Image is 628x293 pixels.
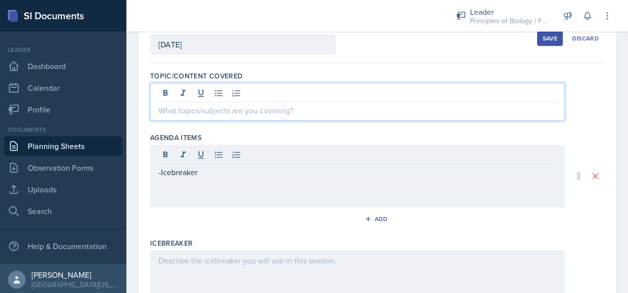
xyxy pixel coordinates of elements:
[4,78,122,98] a: Calendar
[150,71,242,81] label: Topic/Content Covered
[150,238,193,248] label: Icebreaker
[567,31,604,46] button: Discard
[4,136,122,156] a: Planning Sheets
[4,56,122,76] a: Dashboard
[150,133,201,143] label: Agenda items
[361,212,393,226] button: Add
[367,215,388,223] div: Add
[4,125,122,134] div: Documents
[4,201,122,221] a: Search
[543,35,557,42] div: Save
[4,158,122,178] a: Observation Forms
[32,270,118,280] div: [PERSON_NAME]
[4,100,122,119] a: Profile
[537,31,563,46] button: Save
[32,280,118,290] div: [GEOGRAPHIC_DATA][US_STATE]
[4,180,122,199] a: Uploads
[4,45,122,54] div: Leader
[572,35,599,42] div: Discard
[470,16,549,26] div: Principles of Biology / Fall 2025
[4,236,122,256] div: Help & Documentation
[470,6,549,18] div: Leader
[158,166,556,178] p: -Icebreaker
